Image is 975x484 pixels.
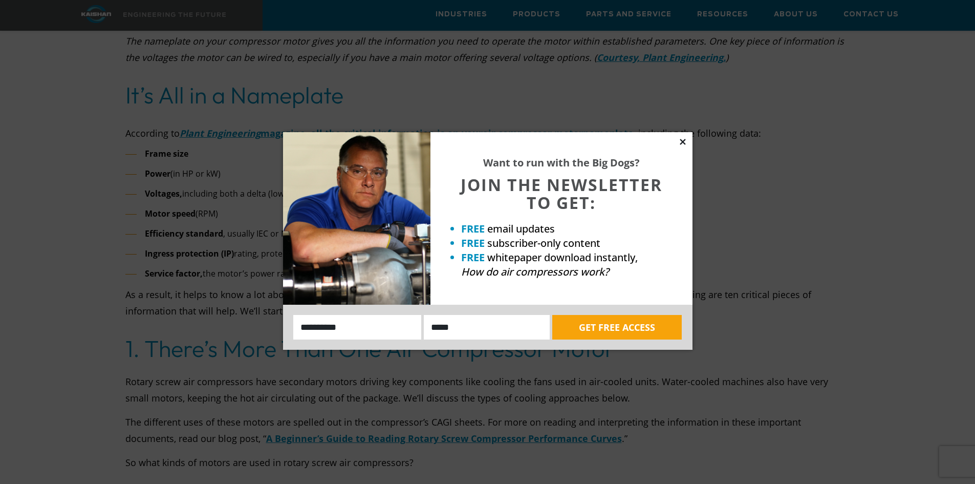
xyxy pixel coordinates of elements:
[461,250,485,264] strong: FREE
[483,156,640,170] strong: Want to run with the Big Dogs?
[678,137,687,146] button: Close
[424,315,550,340] input: Email
[461,222,485,236] strong: FREE
[461,265,609,279] em: How do air compressors work?
[461,174,662,214] span: JOIN THE NEWSLETTER TO GET:
[487,250,638,264] span: whitepaper download instantly,
[552,315,682,340] button: GET FREE ACCESS
[293,315,422,340] input: Name:
[461,236,485,250] strong: FREE
[487,222,555,236] span: email updates
[487,236,600,250] span: subscriber-only content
